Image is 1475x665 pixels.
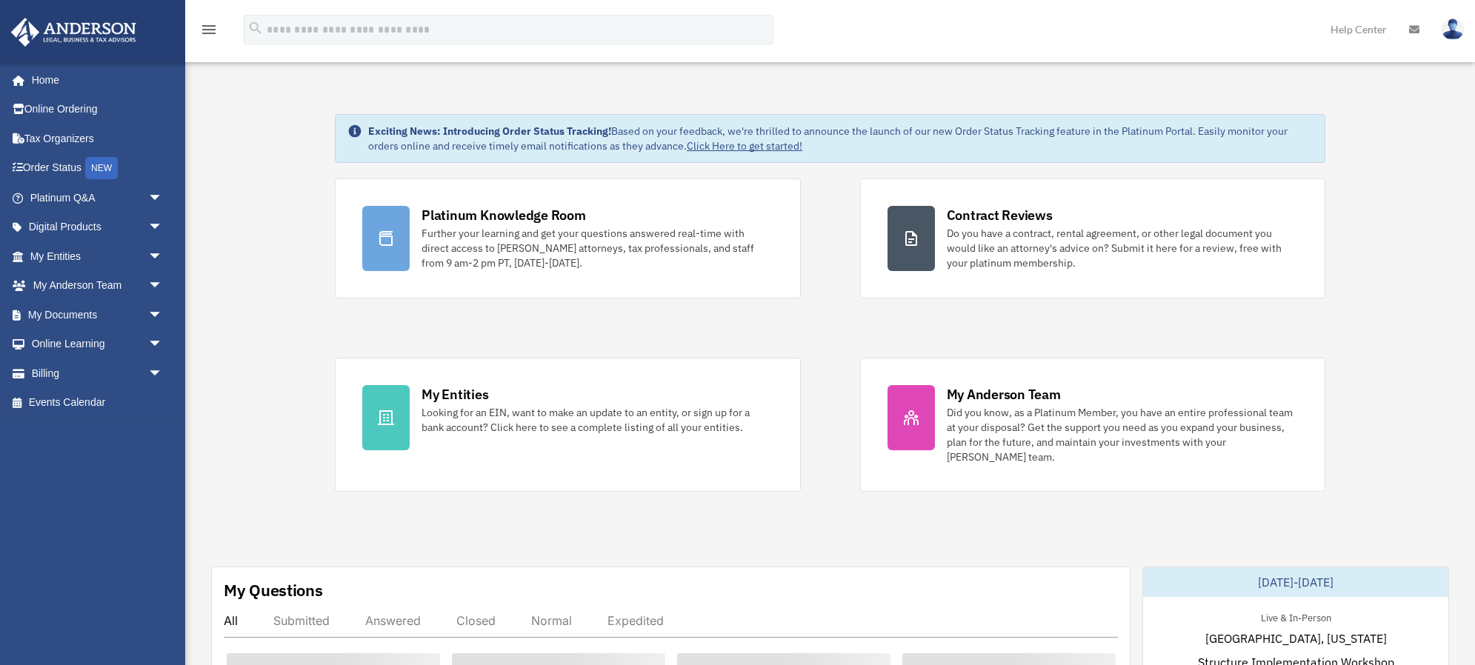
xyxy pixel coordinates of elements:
[456,613,496,628] div: Closed
[531,613,572,628] div: Normal
[148,241,178,272] span: arrow_drop_down
[148,300,178,330] span: arrow_drop_down
[148,330,178,360] span: arrow_drop_down
[10,358,185,388] a: Billingarrow_drop_down
[10,241,185,271] a: My Entitiesarrow_drop_down
[10,95,185,124] a: Online Ordering
[422,385,488,404] div: My Entities
[335,178,800,298] a: Platinum Knowledge Room Further your learning and get your questions answered real-time with dire...
[273,613,330,628] div: Submitted
[947,385,1061,404] div: My Anderson Team
[148,358,178,389] span: arrow_drop_down
[247,20,264,36] i: search
[10,213,185,242] a: Digital Productsarrow_drop_down
[947,405,1298,464] div: Did you know, as a Platinum Member, you have an entire professional team at your disposal? Get th...
[422,405,773,435] div: Looking for an EIN, want to make an update to an entity, or sign up for a bank account? Click her...
[10,124,185,153] a: Tax Organizers
[148,183,178,213] span: arrow_drop_down
[1205,629,1387,647] span: [GEOGRAPHIC_DATA], [US_STATE]
[947,226,1298,270] div: Do you have a contract, rental agreement, or other legal document you would like an attorney's ad...
[200,26,218,39] a: menu
[10,330,185,359] a: Online Learningarrow_drop_down
[10,300,185,330] a: My Documentsarrow_drop_down
[335,358,800,492] a: My Entities Looking for an EIN, want to make an update to an entity, or sign up for a bank accoun...
[422,226,773,270] div: Further your learning and get your questions answered real-time with direct access to [PERSON_NAM...
[148,213,178,243] span: arrow_drop_down
[224,579,323,601] div: My Questions
[947,206,1053,224] div: Contract Reviews
[860,178,1325,298] a: Contract Reviews Do you have a contract, rental agreement, or other legal document you would like...
[687,139,802,153] a: Click Here to get started!
[422,206,586,224] div: Platinum Knowledge Room
[85,157,118,179] div: NEW
[368,124,611,138] strong: Exciting News: Introducing Order Status Tracking!
[224,613,238,628] div: All
[1249,609,1343,624] div: Live & In-Person
[1442,19,1464,40] img: User Pic
[1143,567,1448,597] div: [DATE]-[DATE]
[10,388,185,418] a: Events Calendar
[10,153,185,184] a: Order StatusNEW
[148,271,178,301] span: arrow_drop_down
[200,21,218,39] i: menu
[7,18,141,47] img: Anderson Advisors Platinum Portal
[368,124,1313,153] div: Based on your feedback, we're thrilled to announce the launch of our new Order Status Tracking fe...
[10,183,185,213] a: Platinum Q&Aarrow_drop_down
[10,271,185,301] a: My Anderson Teamarrow_drop_down
[10,65,178,95] a: Home
[365,613,421,628] div: Answered
[860,358,1325,492] a: My Anderson Team Did you know, as a Platinum Member, you have an entire professional team at your...
[607,613,664,628] div: Expedited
